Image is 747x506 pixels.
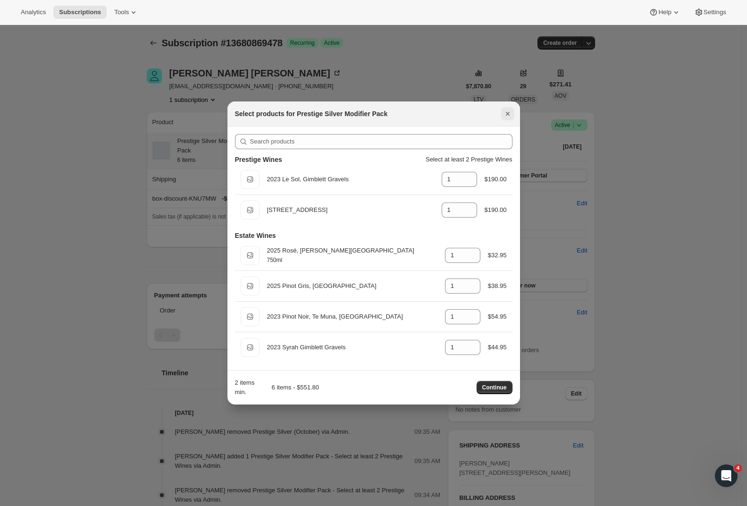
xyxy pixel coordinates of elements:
button: Analytics [15,6,51,19]
button: Tools [109,6,144,19]
h3: Estate Wines [235,231,276,240]
button: Help [643,6,686,19]
h2: Select products for Prestige Silver Modifier Pack [235,109,388,118]
iframe: Intercom live chat [715,464,738,487]
div: 2023 Le Sol, Gimblett Gravels [267,175,434,184]
div: [STREET_ADDRESS] [267,205,434,215]
span: 4 [734,464,742,472]
p: Select at least 2 Prestige Wines [426,155,512,164]
span: Subscriptions [59,8,101,16]
button: Continue [477,381,512,394]
div: 6 items - $551.80 [261,383,319,392]
span: Continue [482,384,507,391]
div: $54.95 [488,312,507,321]
h3: Prestige Wines [235,155,282,164]
div: $38.95 [488,281,507,291]
div: $190.00 [485,175,507,184]
span: Tools [114,8,129,16]
div: 2023 Syrah Gimblett Gravels [267,343,437,352]
button: Close [501,107,514,120]
div: $190.00 [485,205,507,215]
small: 750ml [267,257,283,263]
span: Help [658,8,671,16]
div: $32.95 [488,251,507,260]
span: Settings [704,8,726,16]
span: Analytics [21,8,46,16]
div: 2025 Pinot Gris, [GEOGRAPHIC_DATA] [267,281,437,291]
div: 2 items min. [235,378,258,397]
button: Settings [688,6,732,19]
div: 2023 Pinot Noir, Te Muna, [GEOGRAPHIC_DATA] [267,312,437,321]
div: $44.95 [488,343,507,352]
button: Subscriptions [53,6,107,19]
div: 2025 Rosé, [PERSON_NAME][GEOGRAPHIC_DATA] [267,246,437,255]
input: Search products [250,134,512,149]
